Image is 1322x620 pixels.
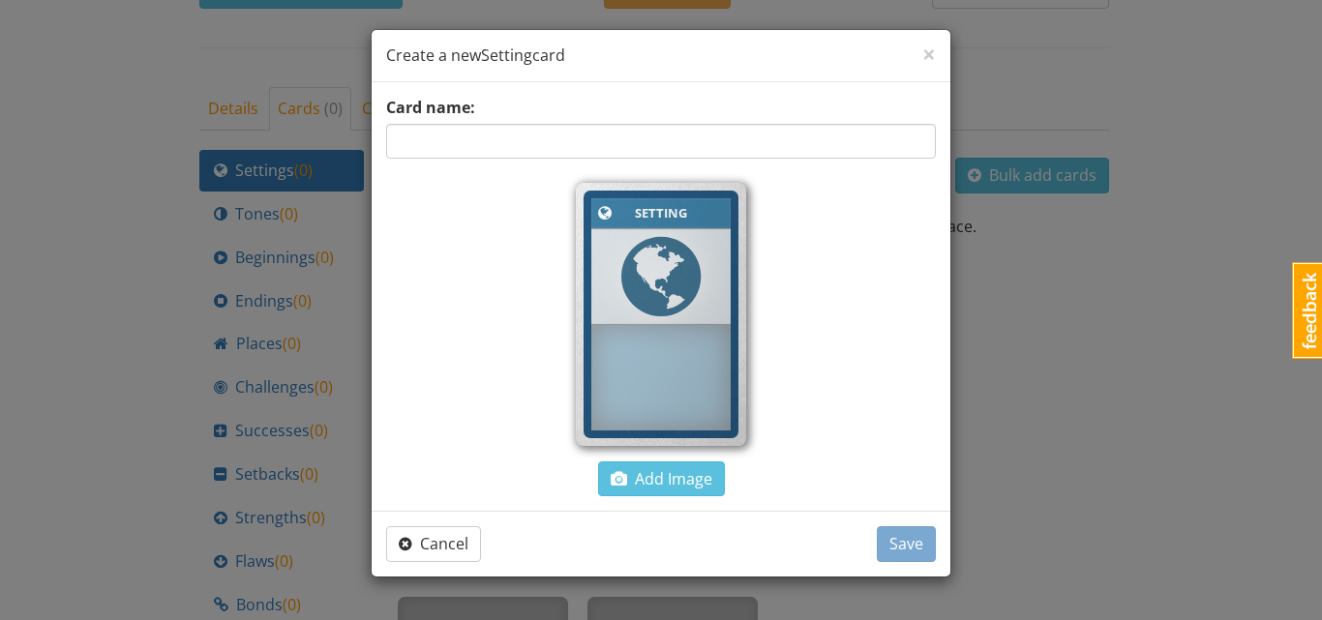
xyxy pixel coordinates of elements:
[386,526,481,562] button: Cancel
[877,526,936,562] button: Save
[616,202,706,224] div: Setting
[889,533,923,554] span: Save
[386,97,475,119] label: Card name:
[598,461,725,497] button: Add Image
[386,44,565,66] span: Create a new Setting card
[611,468,712,489] span: Add Image
[399,533,468,554] span: Cancel
[922,38,936,70] span: ×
